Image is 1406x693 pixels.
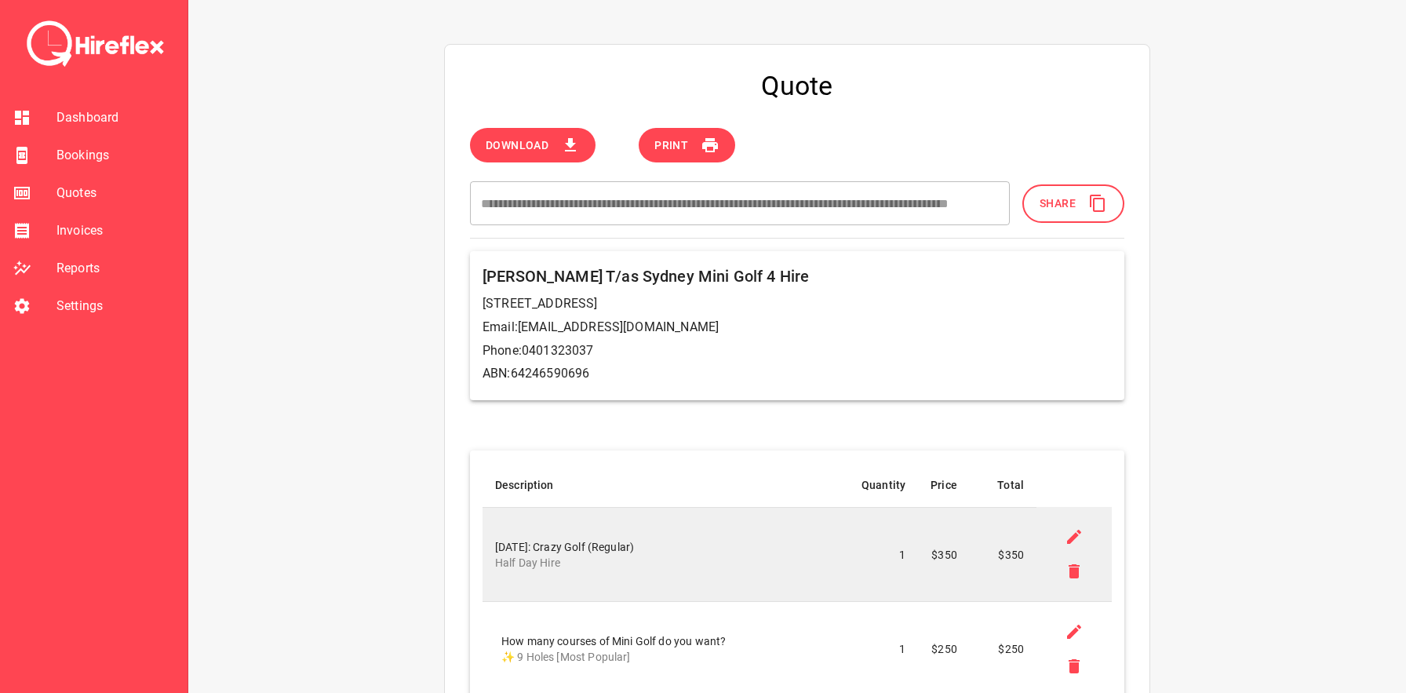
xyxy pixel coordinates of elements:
[483,341,1112,360] p: Phone: 0401323037
[483,318,1112,337] p: Email: [EMAIL_ADDRESS][DOMAIN_NAME]
[1040,194,1076,213] span: Share
[470,70,1124,103] h4: Quote
[918,463,970,508] th: Price
[483,463,849,508] th: Description
[501,649,836,665] p: ✨ 9 Holes [Most Popular]
[56,146,175,165] span: Bookings
[56,297,175,315] span: Settings
[56,108,175,127] span: Dashboard
[970,507,1036,602] td: $350
[639,128,735,163] button: Print
[56,221,175,240] span: Invoices
[495,555,836,571] p: Half Day Hire
[486,136,548,155] span: Download
[495,539,836,571] div: [DATE]: Crazy Golf (Regular)
[849,507,918,602] td: 1
[483,364,1112,383] p: ABN: 64246590696
[483,294,1112,313] p: [STREET_ADDRESS]
[654,136,688,155] span: Print
[970,463,1036,508] th: Total
[849,463,918,508] th: Quantity
[501,633,836,665] div: How many courses of Mini Golf do you want?
[470,128,596,163] button: Download
[1022,184,1124,223] button: Share
[918,507,970,602] td: $350
[56,259,175,278] span: Reports
[483,264,1112,289] h6: [PERSON_NAME] T/as Sydney Mini Golf 4 Hire
[56,184,175,202] span: Quotes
